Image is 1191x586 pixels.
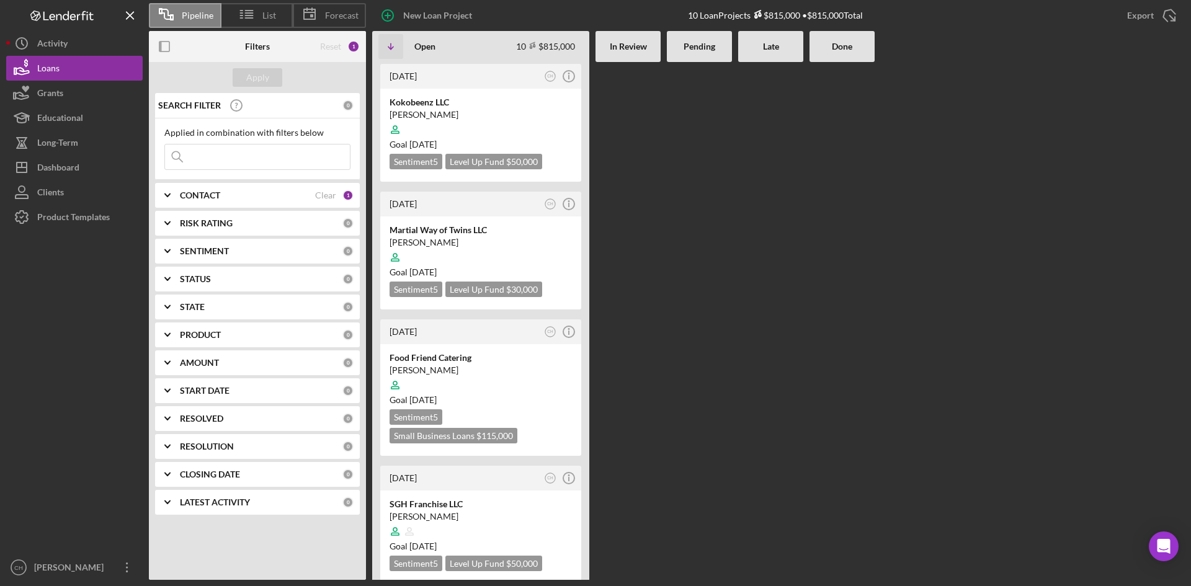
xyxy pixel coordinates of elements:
[372,3,484,28] button: New Loan Project
[445,282,542,297] div: Level Up Fund
[390,224,572,236] div: Martial Way of Twins LLC
[246,68,269,87] div: Apply
[1127,3,1154,28] div: Export
[547,476,553,480] text: CH
[1115,3,1185,28] button: Export
[164,128,350,138] div: Applied in combination with filters below
[342,441,354,452] div: 0
[610,42,647,51] b: In Review
[180,497,250,507] b: LATEST ACTIVITY
[688,10,863,20] div: 10 Loan Projects • $815,000 Total
[390,96,572,109] div: Kokobeenz LLC
[180,190,220,200] b: CONTACT
[180,302,205,312] b: STATE
[180,358,219,368] b: AMOUNT
[342,301,354,313] div: 0
[37,56,60,84] div: Loans
[342,385,354,396] div: 0
[506,558,538,569] span: $50,000
[378,317,583,458] a: [DATE]CHFood Friend Catering[PERSON_NAME]Goal [DATE]Sentiment5Small Business Loans $115,000
[180,330,221,340] b: PRODUCT
[378,190,583,311] a: [DATE]CHMartial Way of Twins LLC[PERSON_NAME]Goal [DATE]Sentiment5Level Up Fund $30,000
[390,109,572,121] div: [PERSON_NAME]
[6,56,143,81] button: Loans
[342,413,354,424] div: 0
[37,180,64,208] div: Clients
[180,442,234,451] b: RESOLUTION
[320,42,341,51] div: Reset
[37,31,68,59] div: Activity
[378,62,583,184] a: [DATE]CHKokobeenz LLC[PERSON_NAME]Goal [DATE]Sentiment5Level Up Fund $50,000
[390,473,417,483] time: 2025-08-27 15:15
[390,198,417,209] time: 2025-09-01 18:10
[180,414,223,424] b: RESOLVED
[37,205,110,233] div: Product Templates
[37,130,78,158] div: Long-Term
[390,139,437,149] span: Goal
[342,469,354,480] div: 0
[390,326,417,337] time: 2025-08-29 18:00
[390,236,572,249] div: [PERSON_NAME]
[390,364,572,376] div: [PERSON_NAME]
[390,510,572,523] div: [PERSON_NAME]
[6,105,143,130] button: Educational
[37,155,79,183] div: Dashboard
[542,470,559,487] button: CH
[6,81,143,105] button: Grants
[445,154,542,169] div: Level Up Fund
[751,10,800,20] div: $815,000
[390,352,572,364] div: Food Friend Catering
[445,556,542,571] div: Level Up Fund
[233,68,282,87] button: Apply
[390,409,442,425] div: Sentiment 5
[6,155,143,180] a: Dashboard
[390,71,417,81] time: 2025-09-10 04:36
[390,267,437,277] span: Goal
[342,218,354,229] div: 0
[763,42,779,51] b: Late
[37,81,63,109] div: Grants
[180,246,229,256] b: SENTIMENT
[506,284,538,295] span: $30,000
[6,130,143,155] a: Long-Term
[158,100,221,110] b: SEARCH FILTER
[182,11,213,20] span: Pipeline
[390,282,442,297] div: Sentiment 5
[347,40,360,53] div: 1
[390,556,442,571] div: Sentiment 5
[547,202,553,206] text: CH
[342,329,354,340] div: 0
[325,11,359,20] span: Forecast
[6,555,143,580] button: CH[PERSON_NAME]
[180,386,230,396] b: START DATE
[409,139,437,149] time: 12/09/2025
[6,31,143,56] button: Activity
[6,205,143,229] button: Product Templates
[378,464,583,585] a: [DATE]CHSGH Franchise LLC[PERSON_NAME]Goal [DATE]Sentiment5Level Up Fund $50,000
[547,74,553,78] text: CH
[542,196,559,213] button: CH
[409,541,437,551] time: 10/15/2025
[315,190,336,200] div: Clear
[547,329,553,334] text: CH
[342,357,354,368] div: 0
[342,190,354,201] div: 1
[342,497,354,508] div: 0
[409,267,437,277] time: 10/07/2025
[14,564,23,571] text: CH
[37,105,83,133] div: Educational
[6,180,143,205] button: Clients
[542,324,559,340] button: CH
[403,3,472,28] div: New Loan Project
[832,42,852,51] b: Done
[390,428,517,443] div: Small Business Loans
[414,42,435,51] b: Open
[180,274,211,284] b: STATUS
[506,156,538,167] span: $50,000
